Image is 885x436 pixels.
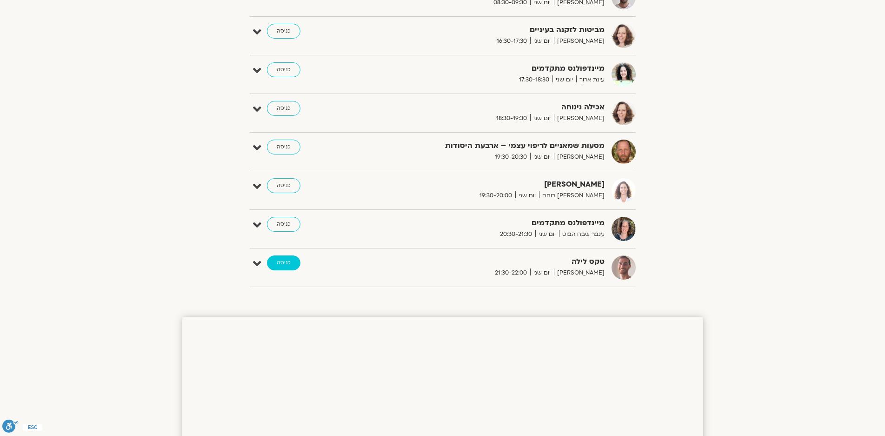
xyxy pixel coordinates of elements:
[267,101,300,116] a: כניסה
[267,140,300,154] a: כניסה
[377,140,605,152] strong: מסעות שמאניים לריפוי עצמי – ארבעת היסודות
[267,62,300,77] a: כניסה
[476,191,515,201] span: 19:30-20:00
[267,178,300,193] a: כניסה
[530,152,554,162] span: יום שני
[554,268,605,278] span: [PERSON_NAME]
[492,268,530,278] span: 21:30-22:00
[554,114,605,123] span: [PERSON_NAME]
[377,24,605,36] strong: מביטות לזקנה בעיניים
[267,255,300,270] a: כניסה
[492,152,530,162] span: 19:30-20:30
[552,75,576,85] span: יום שני
[493,114,530,123] span: 18:30-19:30
[530,36,554,46] span: יום שני
[497,229,535,239] span: 20:30-21:30
[267,217,300,232] a: כניסה
[554,152,605,162] span: [PERSON_NAME]
[530,114,554,123] span: יום שני
[377,217,605,229] strong: מיינדפולנס מתקדמים
[267,24,300,39] a: כניסה
[530,268,554,278] span: יום שני
[377,178,605,191] strong: [PERSON_NAME]
[576,75,605,85] span: עינת ארוך
[539,191,605,201] span: [PERSON_NAME] רוחם
[535,229,559,239] span: יום שני
[377,255,605,268] strong: טקס לילה
[493,36,530,46] span: 16:30-17:30
[516,75,552,85] span: 17:30-18:30
[377,62,605,75] strong: מיינדפולנס מתקדמים
[554,36,605,46] span: [PERSON_NAME]
[559,229,605,239] span: ענבר שבח הבוט
[377,101,605,114] strong: אכילה נינוחה
[515,191,539,201] span: יום שני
